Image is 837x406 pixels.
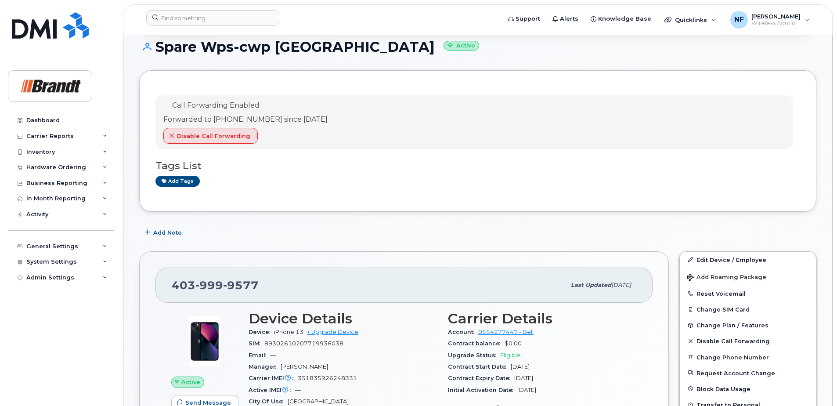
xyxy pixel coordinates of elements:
[560,14,578,23] span: Alerts
[195,279,223,292] span: 999
[264,340,343,347] span: 89302610207719936038
[146,10,279,26] input: Find something...
[611,282,631,288] span: [DATE]
[696,338,770,344] span: Disable Call Forwarding
[584,10,657,28] a: Knowledge Base
[163,128,258,144] button: Disable Call Forwarding
[163,115,328,125] div: Forwarded to [PHONE_NUMBER] since [DATE]
[155,176,200,187] a: Add tags
[288,398,349,405] span: [GEOGRAPHIC_DATA]
[249,352,270,359] span: Email
[696,322,768,329] span: Change Plan / Features
[502,10,546,28] a: Support
[751,20,801,27] span: Wireless Admin
[734,14,744,25] span: NF
[598,14,651,23] span: Knowledge Base
[687,274,766,282] span: Add Roaming Package
[298,375,357,381] span: 351835926248331
[448,329,478,335] span: Account
[448,352,500,359] span: Upgrade Status
[249,311,437,326] h3: Device Details
[546,10,584,28] a: Alerts
[571,282,611,288] span: Last updated
[448,375,514,381] span: Contract Expiry Date
[680,365,816,381] button: Request Account Change
[514,375,533,381] span: [DATE]
[172,279,259,292] span: 403
[249,329,274,335] span: Device
[517,387,536,393] span: [DATE]
[478,329,534,335] a: 0554277447 - Bell
[249,398,288,405] span: City Of Use
[505,340,522,347] span: $0.00
[680,381,816,397] button: Block Data Usage
[511,363,530,370] span: [DATE]
[249,375,298,381] span: Carrier IMEI
[516,14,540,23] span: Support
[680,286,816,301] button: Reset Voicemail
[153,228,182,237] span: Add Note
[155,160,800,171] h3: Tags List
[448,387,517,393] span: Initial Activation Date
[270,352,276,359] span: —
[181,378,200,386] span: Active
[139,225,189,241] button: Add Note
[139,39,816,54] h1: Spare Wps-cwp [GEOGRAPHIC_DATA]
[680,301,816,317] button: Change SIM Card
[274,329,303,335] span: iPhone 13
[172,101,260,109] span: Call Forwarding Enabled
[680,317,816,333] button: Change Plan / Features
[448,311,637,326] h3: Carrier Details
[307,329,358,335] a: + Upgrade Device
[675,16,707,23] span: Quicklinks
[177,132,250,140] span: Disable Call Forwarding
[295,387,301,393] span: —
[249,340,264,347] span: SIM
[658,11,722,29] div: Quicklinks
[448,363,511,370] span: Contract Start Date
[751,13,801,20] span: [PERSON_NAME]
[680,349,816,365] button: Change Phone Number
[724,11,816,29] div: Noah Fouillard
[178,315,231,368] img: image20231002-3703462-1ig824h.jpeg
[500,352,521,359] span: Eligible
[223,279,259,292] span: 9577
[249,387,295,393] span: Active IMEI
[680,252,816,268] a: Edit Device / Employee
[249,363,281,370] span: Manager
[448,340,505,347] span: Contract balance
[680,333,816,349] button: Disable Call Forwarding
[281,363,328,370] span: [PERSON_NAME]
[680,268,816,286] button: Add Roaming Package
[444,41,479,51] small: Active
